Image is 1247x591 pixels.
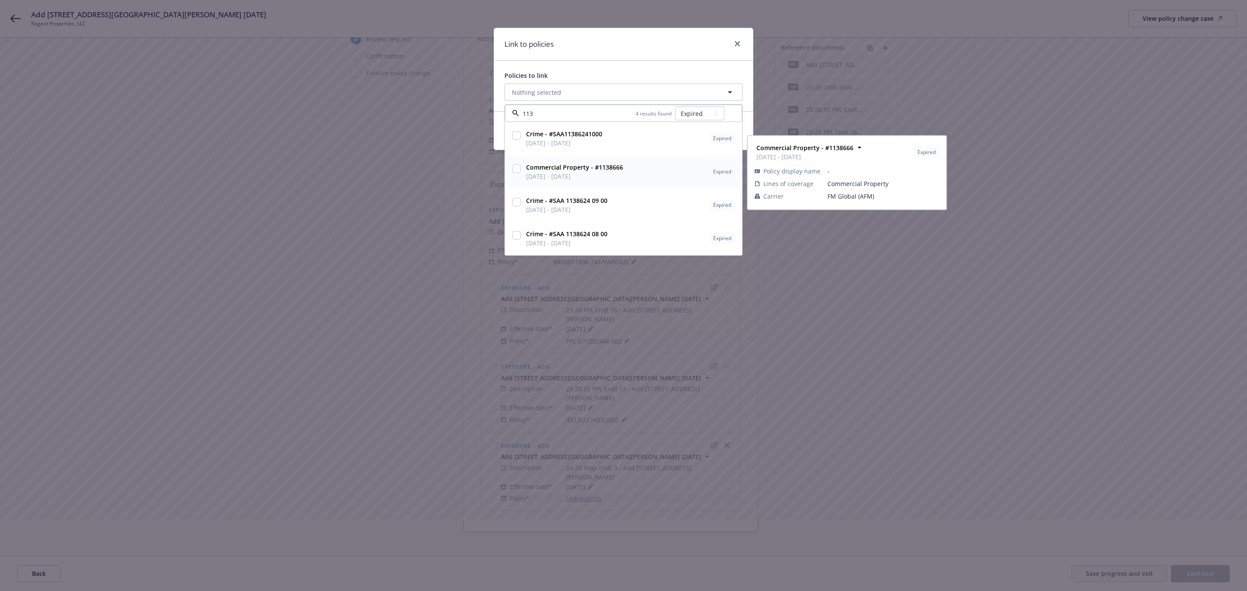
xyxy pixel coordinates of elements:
[526,196,607,205] strong: Crime - #SAA 1138624 09 00
[526,130,602,138] strong: Crime - #SAA11386241000
[713,168,731,176] span: Expired
[756,152,853,161] span: [DATE] - [DATE]
[827,192,939,201] span: FM Global (AFM)
[713,201,731,209] span: Expired
[504,39,554,50] h1: Link to policies
[504,71,548,80] span: Policies to link
[917,148,936,156] span: Expired
[526,230,607,238] strong: Crime - #SAA 1138624 08 00
[526,163,623,171] strong: Commercial Property - #1138666
[512,88,561,97] span: Nothing selected
[763,179,814,188] span: Lines of coverage
[526,138,602,148] span: [DATE] - [DATE]
[713,234,731,242] span: Expired
[827,167,939,176] span: -
[519,109,636,118] input: Filter by keyword
[713,135,731,142] span: Expired
[526,238,607,247] span: [DATE] - [DATE]
[763,167,821,176] span: Policy display name
[504,84,743,101] button: Nothing selected
[636,110,672,117] span: 4 results found
[827,179,939,188] span: Commercial Property
[763,192,784,201] span: Carrier
[526,172,623,181] span: [DATE] - [DATE]
[732,39,743,49] a: close
[756,144,853,152] strong: Commercial Property - #1138666
[526,205,607,214] span: [DATE] - [DATE]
